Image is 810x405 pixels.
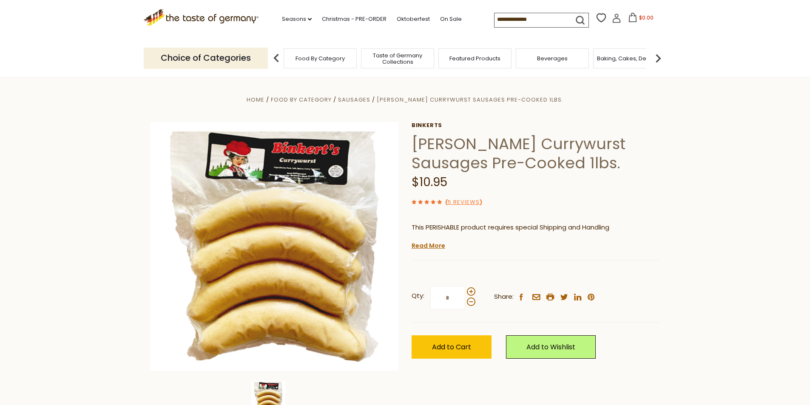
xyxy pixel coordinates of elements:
p: Choice of Categories [144,48,268,68]
a: Read More [412,241,445,250]
a: Home [247,96,264,104]
span: $10.95 [412,174,447,190]
li: We will ship this product in heat-protective packaging and ice. [420,239,660,250]
a: Food By Category [296,55,345,62]
span: $0.00 [639,14,654,21]
a: Taste of Germany Collections [364,52,432,65]
img: Binkert's Currywurst Sausages Pre-Cooked 1lbs. [150,122,399,371]
img: previous arrow [268,50,285,67]
p: This PERISHABLE product requires special Shipping and Handling [412,222,660,233]
a: Oktoberfest [397,14,430,24]
a: Sausages [338,96,370,104]
a: Featured Products [449,55,500,62]
a: Add to Wishlist [506,335,596,359]
button: Add to Cart [412,335,492,359]
span: Share: [494,292,514,302]
a: Seasons [282,14,312,24]
a: On Sale [440,14,462,24]
button: $0.00 [623,13,659,25]
a: Binkerts [412,122,660,129]
h1: [PERSON_NAME] Currywurst Sausages Pre-Cooked 1lbs. [412,134,660,173]
a: Food By Category [271,96,332,104]
span: Add to Cart [432,342,471,352]
strong: Qty: [412,291,424,301]
a: Baking, Cakes, Desserts [597,55,663,62]
a: 5 Reviews [448,198,480,207]
span: ( ) [445,198,482,206]
a: [PERSON_NAME] Currywurst Sausages Pre-Cooked 1lbs. [377,96,563,104]
a: Christmas - PRE-ORDER [322,14,387,24]
img: next arrow [650,50,667,67]
a: Beverages [537,55,568,62]
input: Qty: [430,286,465,309]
